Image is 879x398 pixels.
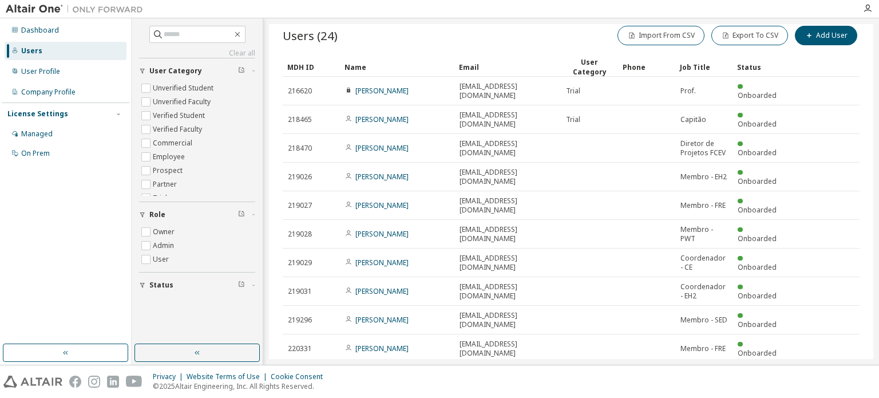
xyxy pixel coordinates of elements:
[795,26,857,45] button: Add User
[288,316,312,325] span: 219296
[126,376,142,388] img: youtube.svg
[139,273,255,298] button: Status
[460,254,556,272] span: [EMAIL_ADDRESS][DOMAIN_NAME]
[355,86,409,96] a: [PERSON_NAME]
[288,201,312,210] span: 219027
[460,311,556,329] span: [EMAIL_ADDRESS][DOMAIN_NAME]
[3,376,62,388] img: altair_logo.svg
[738,348,777,358] span: Onboarded
[139,49,255,58] a: Clear all
[153,164,185,178] label: Prospect
[187,372,271,381] div: Website Terms of Use
[288,86,312,96] span: 216620
[149,210,165,219] span: Role
[149,281,173,290] span: Status
[153,123,204,136] label: Verified Faculty
[153,136,195,150] label: Commercial
[680,115,706,124] span: Capitão
[21,88,76,97] div: Company Profile
[566,115,580,124] span: Trial
[7,109,68,119] div: License Settings
[460,168,556,186] span: [EMAIL_ADDRESS][DOMAIN_NAME]
[139,58,255,84] button: User Category
[153,372,187,381] div: Privacy
[107,376,119,388] img: linkedin.svg
[355,258,409,267] a: [PERSON_NAME]
[69,376,81,388] img: facebook.svg
[737,58,785,76] div: Status
[460,340,556,358] span: [EMAIL_ADDRESS][DOMAIN_NAME]
[153,109,207,123] label: Verified Student
[565,57,613,77] div: User Category
[738,291,777,301] span: Onboarded
[680,344,726,353] span: Membro - FRE
[21,149,50,158] div: On Prem
[238,210,245,219] span: Clear filter
[153,191,169,205] label: Trial
[680,254,727,272] span: Coordenador - CE
[153,253,171,266] label: User
[460,196,556,215] span: [EMAIL_ADDRESS][DOMAIN_NAME]
[288,115,312,124] span: 218465
[738,90,777,100] span: Onboarded
[153,178,179,191] label: Partner
[617,26,704,45] button: Import From CSV
[288,344,312,353] span: 220331
[355,315,409,325] a: [PERSON_NAME]
[88,376,100,388] img: instagram.svg
[566,86,580,96] span: Trial
[460,82,556,100] span: [EMAIL_ADDRESS][DOMAIN_NAME]
[21,129,53,139] div: Managed
[6,3,149,15] img: Altair One
[680,172,727,182] span: Membro - EH2
[680,201,726,210] span: Membro - FRE
[283,27,338,44] span: Users (24)
[738,148,777,157] span: Onboarded
[355,115,409,124] a: [PERSON_NAME]
[149,66,202,76] span: User Category
[153,150,187,164] label: Employee
[238,281,245,290] span: Clear filter
[738,234,777,243] span: Onboarded
[153,81,216,95] label: Unverified Student
[738,262,777,272] span: Onboarded
[139,202,255,227] button: Role
[355,200,409,210] a: [PERSON_NAME]
[460,139,556,157] span: [EMAIL_ADDRESS][DOMAIN_NAME]
[287,58,335,76] div: MDH ID
[355,286,409,296] a: [PERSON_NAME]
[460,225,556,243] span: [EMAIL_ADDRESS][DOMAIN_NAME]
[711,26,788,45] button: Export To CSV
[153,381,330,391] p: © 2025 Altair Engineering, Inc. All Rights Reserved.
[355,172,409,182] a: [PERSON_NAME]
[21,67,60,76] div: User Profile
[288,172,312,182] span: 219026
[680,225,727,243] span: Membro - PWT
[238,66,245,76] span: Clear filter
[271,372,330,381] div: Cookie Consent
[460,111,556,129] span: [EMAIL_ADDRESS][DOMAIN_NAME]
[355,143,409,153] a: [PERSON_NAME]
[355,344,409,353] a: [PERSON_NAME]
[460,282,556,301] span: [EMAIL_ADDRESS][DOMAIN_NAME]
[738,320,777,329] span: Onboarded
[288,144,312,153] span: 218470
[459,58,556,76] div: Email
[153,225,177,239] label: Owner
[738,176,777,186] span: Onboarded
[355,229,409,239] a: [PERSON_NAME]
[680,86,696,96] span: Prof.
[288,230,312,239] span: 219028
[738,205,777,215] span: Onboarded
[623,58,671,76] div: Phone
[288,258,312,267] span: 219029
[680,316,727,325] span: Membro - SED
[680,58,728,76] div: Job Title
[680,139,727,157] span: Diretor de Projetos FCEV
[738,119,777,129] span: Onboarded
[153,239,176,253] label: Admin
[680,282,727,301] span: Coordenador - EH2
[288,287,312,296] span: 219031
[153,95,213,109] label: Unverified Faculty
[21,26,59,35] div: Dashboard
